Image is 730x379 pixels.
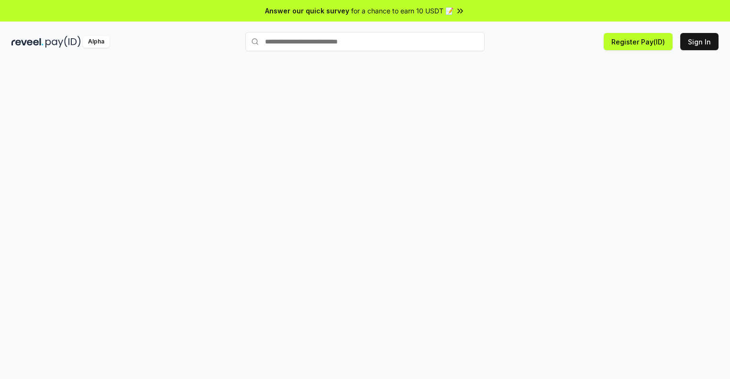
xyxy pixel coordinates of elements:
[351,6,453,16] span: for a chance to earn 10 USDT 📝
[604,33,673,50] button: Register Pay(ID)
[680,33,719,50] button: Sign In
[45,36,81,48] img: pay_id
[83,36,110,48] div: Alpha
[265,6,349,16] span: Answer our quick survey
[11,36,44,48] img: reveel_dark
